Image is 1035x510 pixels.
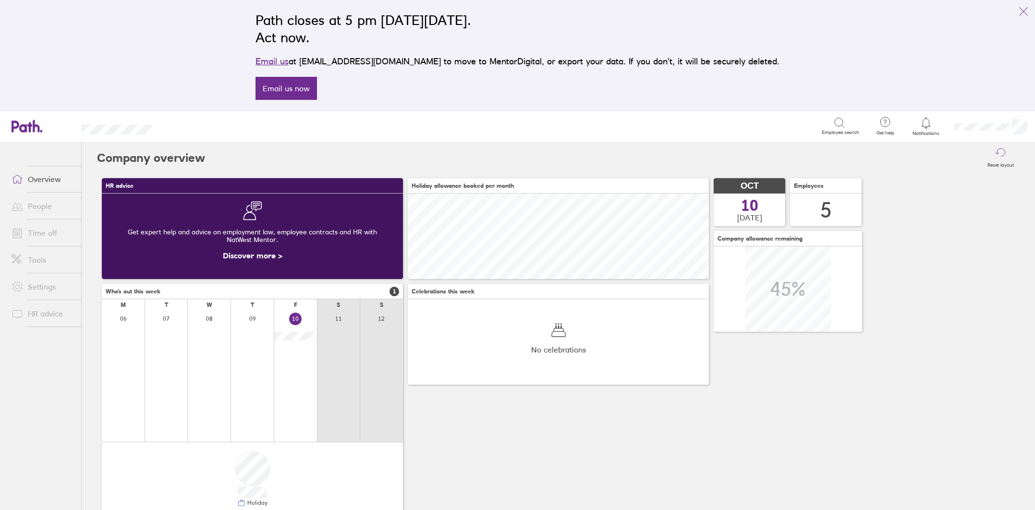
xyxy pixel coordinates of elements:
span: No celebrations [531,345,586,354]
a: Overview [4,170,81,189]
span: Company allowance remaining [718,235,803,242]
div: F [294,302,297,308]
span: Get help [870,130,901,136]
a: Discover more > [223,251,282,260]
div: Holiday [245,499,268,506]
a: HR advice [4,304,81,323]
span: Notifications [911,131,942,136]
span: OCT [741,181,759,191]
span: Employees [794,182,824,189]
div: Get expert help and advice on employment law, employee contracts and HR with NatWest Mentor. [110,220,395,251]
a: Email us now [256,77,317,100]
span: [DATE] [737,213,762,222]
span: Holiday allowance booked per month [412,182,514,189]
a: Time off [4,223,81,243]
div: Search [178,121,202,130]
div: M [121,302,126,308]
span: 10 [741,198,758,213]
span: Celebrations this week [412,288,475,295]
h2: Path closes at 5 pm [DATE][DATE]. Act now. [256,12,779,46]
div: T [165,302,168,308]
a: Tools [4,250,81,269]
span: Who's out this week [106,288,160,295]
button: Reset layout [982,143,1020,173]
div: 5 [820,198,832,222]
a: Notifications [911,116,942,136]
div: S [380,302,383,308]
span: 1 [390,287,399,296]
div: S [337,302,340,308]
label: Reset layout [982,159,1020,168]
a: Settings [4,277,81,296]
div: T [251,302,254,308]
span: HR advice [106,182,134,189]
p: at [EMAIL_ADDRESS][DOMAIN_NAME] to move to MentorDigital, or export your data. If you don’t, it w... [256,55,779,68]
span: Employee search [822,130,859,135]
a: People [4,196,81,216]
a: Email us [256,56,289,66]
div: W [207,302,212,308]
h2: Company overview [97,143,205,173]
